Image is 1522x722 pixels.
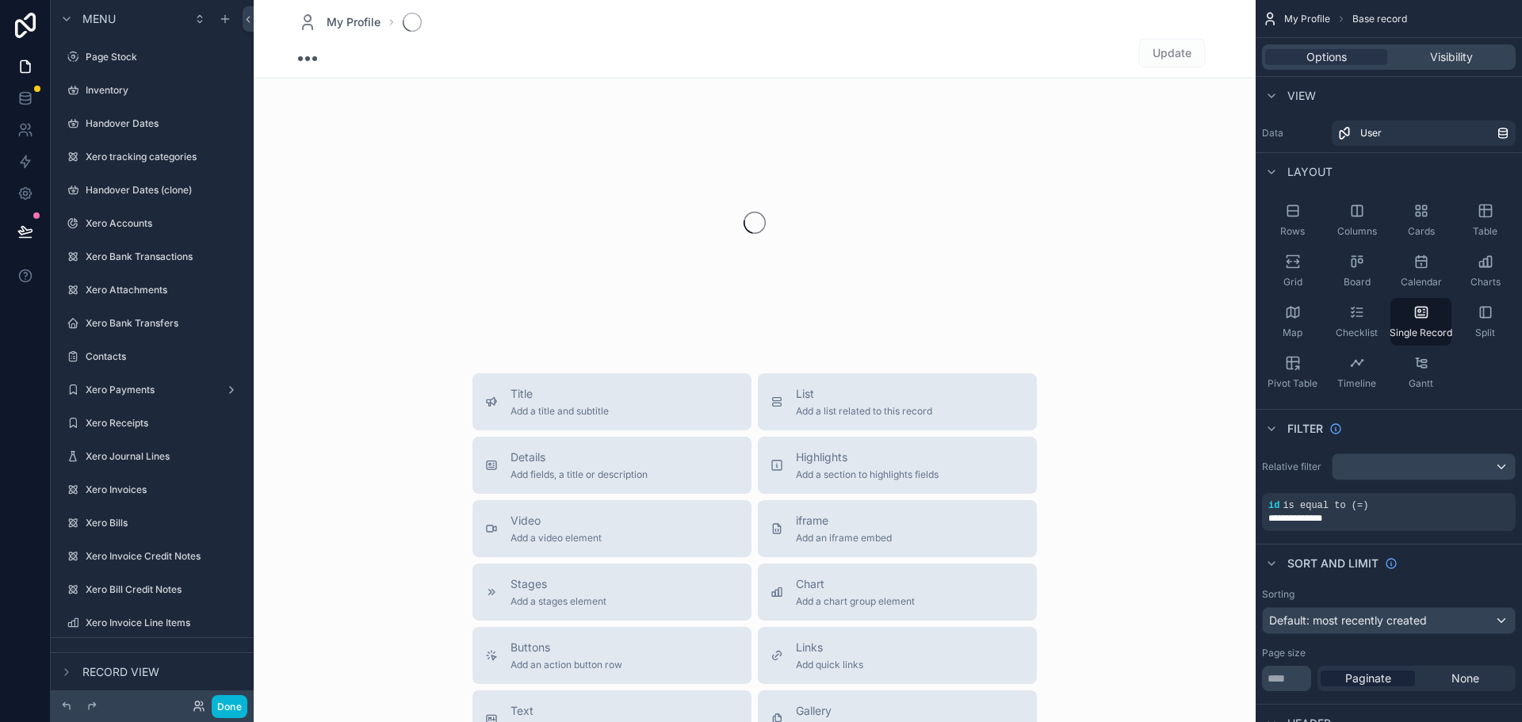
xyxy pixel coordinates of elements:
button: Split [1455,298,1516,346]
a: Xero Invoice Line Items [60,610,244,636]
span: Record view [82,664,159,680]
label: Xero Invoice Line Items [86,617,241,629]
label: Xero Bill Credit Notes [86,583,241,596]
a: Xero tracking categories [60,144,244,170]
span: Calendar [1401,276,1442,288]
label: Sorting [1262,588,1294,601]
span: Checklist [1336,327,1378,339]
button: Cards [1390,197,1451,244]
span: Single Record [1390,327,1452,339]
span: Sort And Limit [1287,556,1379,571]
button: Rows [1262,197,1323,244]
span: Map [1283,327,1302,339]
span: Base record [1352,13,1407,25]
label: Xero Attachments [86,284,241,296]
button: Single Record [1390,298,1451,346]
button: Board [1326,247,1387,295]
a: Handover Dates [60,111,244,136]
label: Xero Bank Transactions [86,250,241,263]
span: Gantt [1409,377,1433,390]
a: Xero Bank Transactions [60,244,244,269]
button: Columns [1326,197,1387,244]
a: Xero Invoice Credit Notes [60,544,244,569]
a: Xero Bank Transfers [60,311,244,336]
label: Xero Journal Lines [86,450,241,463]
button: Pivot Table [1262,349,1323,396]
button: Calendar [1390,247,1451,295]
label: Handover Dates (clone) [86,184,241,197]
button: Map [1262,298,1323,346]
span: User [1360,127,1382,139]
span: Table [1473,225,1497,238]
label: Contacts [86,350,241,363]
label: Xero Invoices [86,483,241,496]
button: Table [1455,197,1516,244]
a: Xero Attachments [60,277,244,303]
label: Xero Invoice Credit Notes [86,550,241,563]
a: Xero Receipts [60,411,244,436]
button: Default: most recently created [1262,607,1516,634]
a: Xero Invoices [60,477,244,502]
span: Timeline [1337,377,1376,390]
span: Split [1475,327,1495,339]
button: Grid [1262,247,1323,295]
a: Xero Bill Credit Notes [60,577,244,602]
span: is equal to (=) [1283,500,1368,511]
span: Options [1306,49,1347,65]
button: Done [212,695,247,718]
span: Layout [1287,164,1333,180]
span: Rows [1280,225,1305,238]
span: Charts [1470,276,1501,288]
span: View [1287,88,1316,104]
label: Xero Accounts [86,217,241,230]
label: Xero tracking categories [86,151,241,163]
label: Inventory [86,84,241,97]
a: Page Stock [60,44,244,70]
a: Contacts [60,344,244,369]
label: Xero Bills [86,517,241,529]
span: id [1268,500,1279,511]
a: Xero Journal Lines [60,444,244,469]
span: None [1451,670,1479,686]
span: Filter [1287,421,1323,437]
span: Hidden pages [82,649,163,665]
button: Checklist [1326,298,1387,346]
a: Inventory [60,78,244,103]
span: My Profile [1284,13,1330,25]
span: Columns [1337,225,1377,238]
a: My Profile [298,13,380,32]
span: My Profile [327,14,380,30]
label: Xero Payments [86,384,219,396]
span: Default: most recently created [1269,613,1427,627]
span: Paginate [1345,670,1391,686]
a: Xero Bills [60,510,244,536]
a: Xero Accounts [60,211,244,236]
button: Charts [1455,247,1516,295]
span: Visibility [1430,49,1473,65]
label: Data [1262,127,1325,139]
a: Handover Dates (clone) [60,178,244,203]
span: Grid [1283,276,1302,288]
label: Page size [1262,647,1306,659]
label: Page Stock [86,51,241,63]
a: User [1332,120,1516,146]
span: Board [1344,276,1371,288]
a: Xero Payments [60,377,244,403]
button: Timeline [1326,349,1387,396]
label: Xero Receipts [86,417,241,430]
label: Relative filter [1262,460,1325,473]
label: Xero Bank Transfers [86,317,241,330]
span: Menu [82,11,116,27]
label: Handover Dates [86,117,241,130]
span: Cards [1408,225,1435,238]
button: Gantt [1390,349,1451,396]
span: Pivot Table [1268,377,1317,390]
